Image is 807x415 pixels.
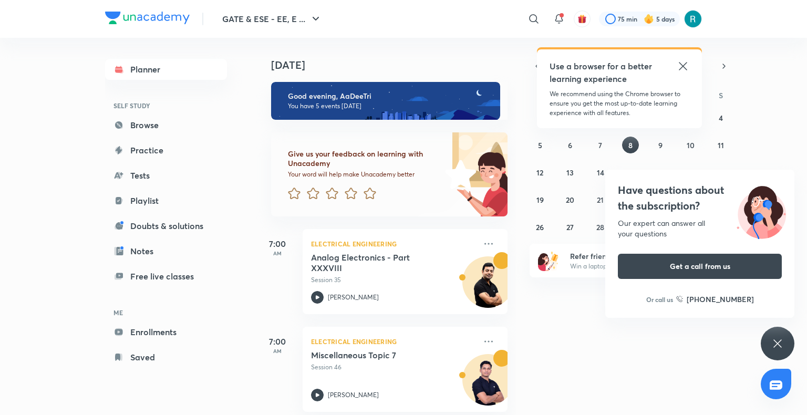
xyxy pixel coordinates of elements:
[105,115,227,136] a: Browse
[618,182,782,214] h4: Have questions about the subscription?
[562,219,578,235] button: October 27, 2025
[712,137,729,153] button: October 11, 2025
[550,89,689,118] p: We recommend using the Chrome browser to ensure you get the most up-to-date learning experience w...
[105,266,227,287] a: Free live classes
[596,222,604,232] abbr: October 28, 2025
[105,347,227,368] a: Saved
[536,195,544,205] abbr: October 19, 2025
[532,191,549,208] button: October 19, 2025
[532,164,549,181] button: October 12, 2025
[311,237,476,250] p: Electrical Engineering
[463,262,513,313] img: Avatar
[570,262,699,271] p: Win a laptop, vouchers & more
[288,91,491,101] h6: Good evening, AaDeeTri
[288,149,441,168] h6: Give us your feedback on learning with Unacademy
[570,251,699,262] h6: Refer friends
[592,219,609,235] button: October 28, 2025
[597,168,604,178] abbr: October 14, 2025
[622,164,639,181] button: October 15, 2025
[618,218,782,239] div: Our expert can answer all your questions
[288,102,491,110] p: You have 5 events [DATE]
[105,97,227,115] h6: SELF STUDY
[717,168,725,178] abbr: October 18, 2025
[311,350,442,360] h5: Miscellaneous Topic 7
[728,182,794,239] img: ttu_illustration_new.svg
[538,140,542,150] abbr: October 5, 2025
[592,191,609,208] button: October 21, 2025
[532,219,549,235] button: October 26, 2025
[216,8,328,29] button: GATE & ESE - EE, E ...
[311,252,442,273] h5: Analog Electronics - Part XXXVIII
[687,140,695,150] abbr: October 10, 2025
[105,241,227,262] a: Notes
[597,195,604,205] abbr: October 21, 2025
[644,14,654,24] img: streak
[712,164,729,181] button: October 18, 2025
[682,137,699,153] button: October 10, 2025
[105,140,227,161] a: Practice
[568,140,572,150] abbr: October 6, 2025
[256,250,298,256] p: AM
[657,168,664,178] abbr: October 16, 2025
[577,14,587,24] img: avatar
[622,137,639,153] button: October 8, 2025
[592,137,609,153] button: October 7, 2025
[562,164,578,181] button: October 13, 2025
[328,390,379,400] p: [PERSON_NAME]
[288,170,441,179] p: Your word will help make Unacademy better
[562,191,578,208] button: October 20, 2025
[719,90,723,100] abbr: Saturday
[536,168,543,178] abbr: October 12, 2025
[105,12,190,27] a: Company Logo
[256,348,298,354] p: AM
[271,82,500,120] img: evening
[652,164,669,181] button: October 16, 2025
[687,294,754,305] h6: [PHONE_NUMBER]
[712,109,729,126] button: October 4, 2025
[682,164,699,181] button: October 17, 2025
[105,12,190,24] img: Company Logo
[271,59,518,71] h4: [DATE]
[409,132,508,216] img: feedback_image
[718,140,724,150] abbr: October 11, 2025
[628,140,633,150] abbr: October 8, 2025
[719,113,723,123] abbr: October 4, 2025
[550,60,654,85] h5: Use a browser for a better learning experience
[105,165,227,186] a: Tests
[566,168,574,178] abbr: October 13, 2025
[536,222,544,232] abbr: October 26, 2025
[463,360,513,410] img: Avatar
[562,137,578,153] button: October 6, 2025
[105,190,227,211] a: Playlist
[105,304,227,321] h6: ME
[627,168,634,178] abbr: October 15, 2025
[532,137,549,153] button: October 5, 2025
[618,254,782,279] button: Get a call from us
[574,11,591,27] button: avatar
[566,222,574,232] abbr: October 27, 2025
[676,294,754,305] a: [PHONE_NUMBER]
[566,195,574,205] abbr: October 20, 2025
[538,250,559,271] img: referral
[598,140,602,150] abbr: October 7, 2025
[592,164,609,181] button: October 14, 2025
[256,237,298,250] h5: 7:00
[256,335,298,348] h5: 7:00
[658,140,663,150] abbr: October 9, 2025
[328,293,379,302] p: [PERSON_NAME]
[311,275,476,285] p: Session 35
[687,168,694,178] abbr: October 17, 2025
[105,59,227,80] a: Planner
[105,321,227,343] a: Enrollments
[652,137,669,153] button: October 9, 2025
[646,295,673,304] p: Or call us
[311,362,476,372] p: Session 46
[311,335,476,348] p: Electrical Engineering
[105,215,227,236] a: Doubts & solutions
[684,10,702,28] img: AaDeeTri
